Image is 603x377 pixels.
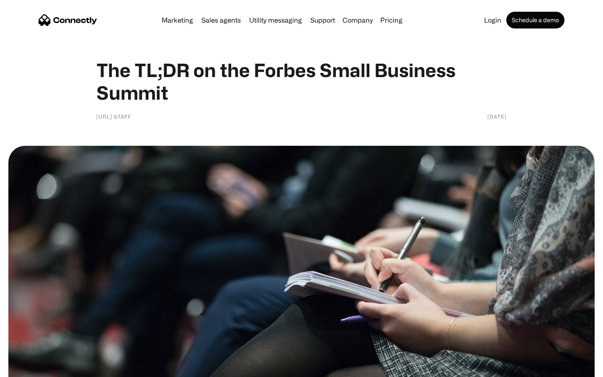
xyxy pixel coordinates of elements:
[96,112,131,121] div: [URL] Staff
[198,17,244,23] a: Sales agents
[343,14,373,26] div: Company
[481,17,505,23] a: Login
[246,17,305,23] a: Utility messaging
[96,59,507,104] h1: The TL;DR on the Forbes Small Business Summit
[158,17,196,23] a: Marketing
[506,12,564,28] a: Schedule a demo
[487,112,507,121] div: [DATE]
[8,362,50,374] aside: Language selected: English
[377,17,406,23] a: Pricing
[307,17,338,23] a: Support
[17,362,50,374] ul: Language list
